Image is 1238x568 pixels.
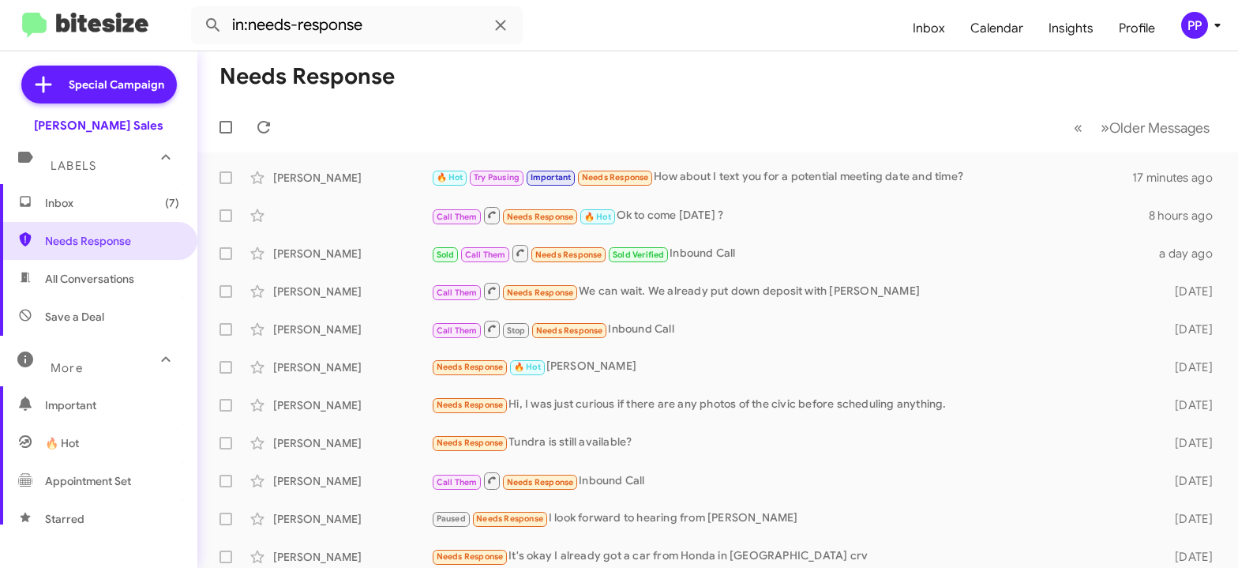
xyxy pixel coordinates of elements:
[900,6,958,51] a: Inbox
[1065,111,1219,144] nav: Page navigation example
[584,212,611,222] span: 🔥 Hot
[1132,170,1225,186] div: 17 minutes ago
[1168,12,1221,39] button: PP
[1036,6,1106,51] a: Insights
[1154,397,1225,413] div: [DATE]
[507,325,526,336] span: Stop
[437,362,504,372] span: Needs Response
[45,435,79,451] span: 🔥 Hot
[431,471,1154,491] div: Inbound Call
[1154,322,1225,337] div: [DATE]
[273,170,431,186] div: [PERSON_NAME]
[437,513,466,524] span: Paused
[437,400,504,410] span: Needs Response
[437,288,478,298] span: Call Them
[21,66,177,103] a: Special Campaign
[536,325,603,336] span: Needs Response
[958,6,1036,51] a: Calendar
[51,361,83,375] span: More
[507,288,574,298] span: Needs Response
[431,243,1154,263] div: Inbound Call
[582,172,649,182] span: Needs Response
[476,513,543,524] span: Needs Response
[273,322,431,337] div: [PERSON_NAME]
[474,172,520,182] span: Try Pausing
[273,549,431,565] div: [PERSON_NAME]
[1154,359,1225,375] div: [DATE]
[613,250,665,260] span: Sold Verified
[34,118,163,134] div: [PERSON_NAME] Sales
[273,473,431,489] div: [PERSON_NAME]
[1154,246,1225,261] div: a day ago
[165,195,179,211] span: (7)
[1064,111,1092,144] button: Previous
[273,359,431,375] div: [PERSON_NAME]
[273,511,431,527] div: [PERSON_NAME]
[1149,208,1225,224] div: 8 hours ago
[431,281,1154,301] div: We can wait. We already put down deposit with [PERSON_NAME]
[191,6,523,44] input: Search
[1106,6,1168,51] a: Profile
[45,397,179,413] span: Important
[431,510,1154,528] div: I look forward to hearing from [PERSON_NAME]
[45,473,131,489] span: Appointment Set
[431,319,1154,339] div: Inbound Call
[514,362,541,372] span: 🔥 Hot
[431,205,1149,225] div: Ok to come [DATE] ?
[431,434,1154,452] div: Tundra is still available?
[431,358,1154,376] div: [PERSON_NAME]
[431,168,1132,186] div: How about I text you for a potential meeting date and time?
[437,477,478,487] span: Call Them
[437,172,463,182] span: 🔥 Hot
[1181,12,1208,39] div: PP
[437,212,478,222] span: Call Them
[531,172,572,182] span: Important
[45,309,104,325] span: Save a Deal
[431,396,1154,414] div: Hi, I was just curious if there are any photos of the civic before scheduling anything.
[1154,511,1225,527] div: [DATE]
[1101,118,1109,137] span: »
[273,435,431,451] div: [PERSON_NAME]
[1091,111,1219,144] button: Next
[1074,118,1082,137] span: «
[69,77,164,92] span: Special Campaign
[51,159,96,173] span: Labels
[219,64,395,89] h1: Needs Response
[45,195,179,211] span: Inbox
[507,212,574,222] span: Needs Response
[535,250,602,260] span: Needs Response
[437,250,455,260] span: Sold
[431,547,1154,566] div: It's okay I already got a car from Honda in [GEOGRAPHIC_DATA] crv
[1154,435,1225,451] div: [DATE]
[45,233,179,249] span: Needs Response
[437,438,504,448] span: Needs Response
[437,325,478,336] span: Call Them
[273,397,431,413] div: [PERSON_NAME]
[1154,549,1225,565] div: [DATE]
[465,250,506,260] span: Call Them
[1154,473,1225,489] div: [DATE]
[437,551,504,562] span: Needs Response
[1109,119,1210,137] span: Older Messages
[273,246,431,261] div: [PERSON_NAME]
[1154,284,1225,299] div: [DATE]
[45,271,134,287] span: All Conversations
[273,284,431,299] div: [PERSON_NAME]
[507,477,574,487] span: Needs Response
